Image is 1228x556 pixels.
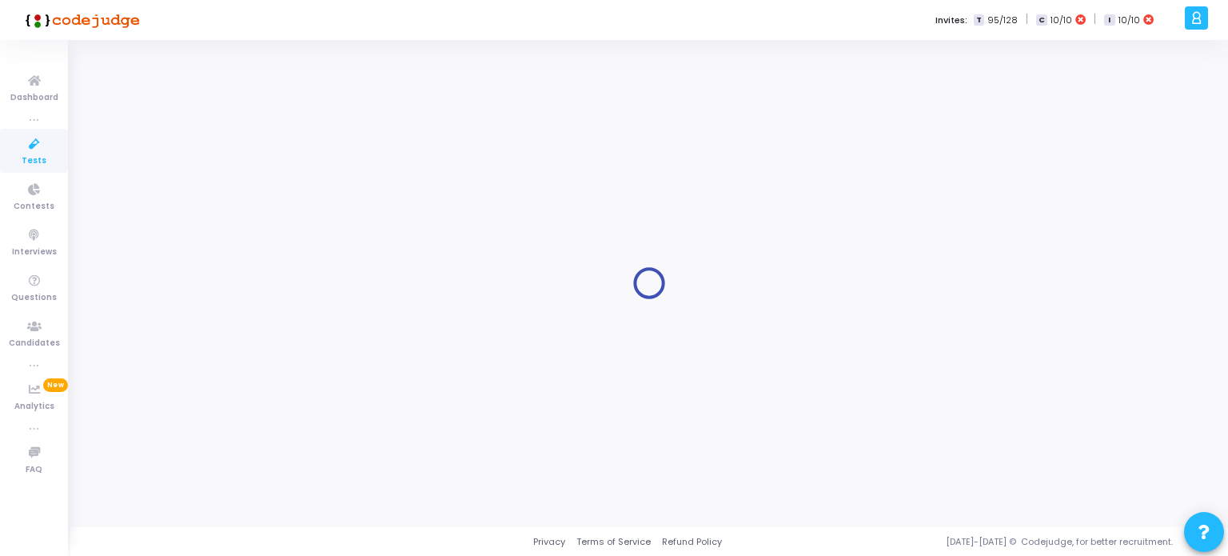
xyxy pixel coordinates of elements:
span: | [1094,11,1096,28]
a: Refund Policy [662,535,722,549]
img: logo [20,4,140,36]
span: Contests [14,200,54,214]
span: 10/10 [1118,14,1140,27]
span: FAQ [26,463,42,477]
label: Invites: [935,14,967,27]
span: T [974,14,984,26]
span: Interviews [12,246,57,259]
span: | [1026,11,1028,28]
span: C [1036,14,1047,26]
span: Tests [22,154,46,168]
a: Terms of Service [576,535,651,549]
span: New [43,378,68,392]
span: Dashboard [10,91,58,105]
span: Analytics [14,400,54,414]
span: 95/128 [987,14,1018,27]
span: Candidates [9,337,60,350]
span: Questions [11,291,57,305]
span: I [1104,14,1114,26]
a: Privacy [533,535,565,549]
div: [DATE]-[DATE] © Codejudge, for better recruitment. [722,535,1208,549]
span: 10/10 [1051,14,1072,27]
